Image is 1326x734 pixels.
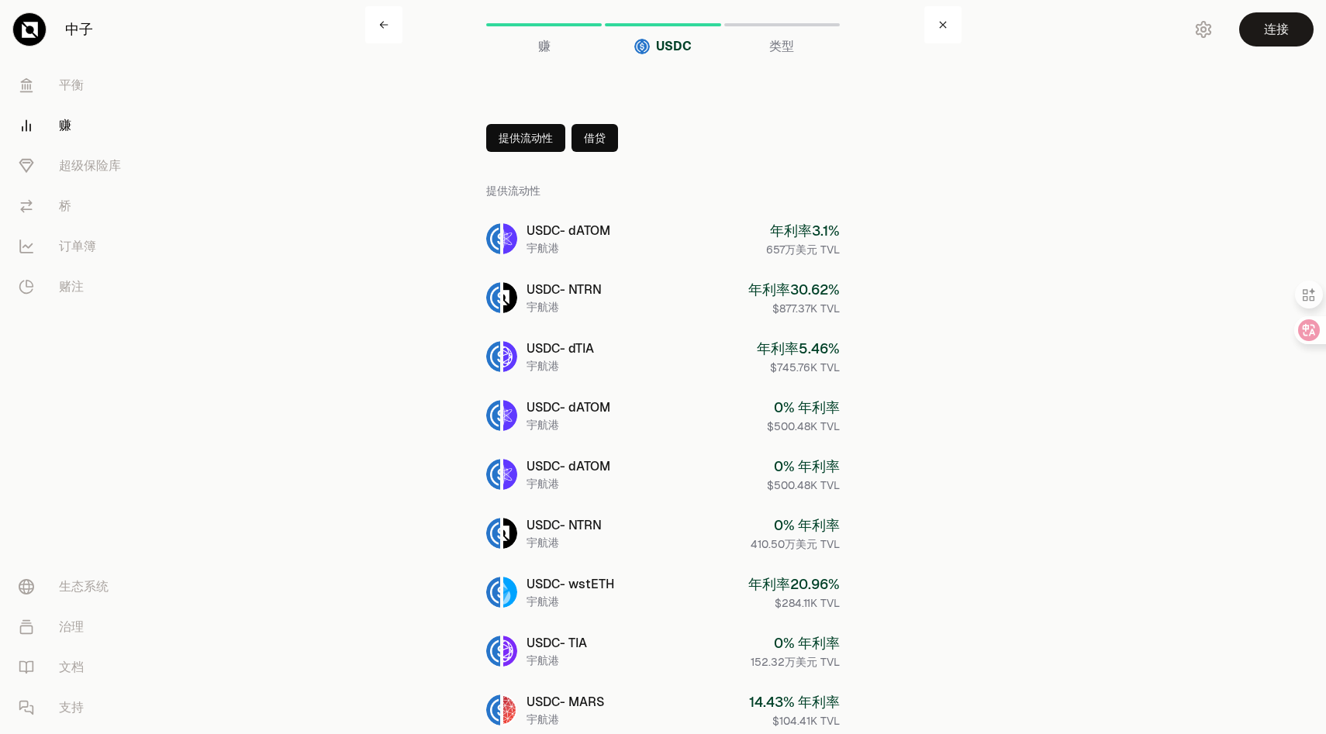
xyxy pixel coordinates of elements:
font: USDC [527,517,560,533]
a: 订单簿 [6,226,167,267]
font: 年利率3.1 [770,222,828,239]
a: 桥 [6,186,167,226]
font: % 年利率 [783,516,840,534]
font: $104.41K TVL [772,714,840,728]
img: USDC [486,694,500,725]
font: 治理 [59,619,84,635]
font: $500.48K TVL [767,419,840,433]
button: 提供流动性 [486,124,565,152]
img: USDC [486,400,500,431]
a: USDC短暂性脑缺血发作USDC- dTIA宇航港年利率5.46%$745.76K TVL [474,329,852,384]
font: 宇航港 [527,594,559,608]
font: 0 [774,516,783,534]
a: USDC西以太坊USDC- wstETH宇航港年利率20.96%$284.11K TVL [474,564,852,620]
font: % 年利率 [783,398,840,416]
font: USDC [527,281,560,298]
font: % [828,339,840,357]
font: USDC [527,458,560,474]
img: NTRN [503,282,517,313]
font: 宇航港 [527,477,559,491]
font: USDC [527,340,560,357]
font: 宇航港 [527,359,559,373]
a: USDC原子USDC- dATOM宇航港0% 年利率$500.48K TVL [474,388,852,443]
font: 0 [774,634,783,652]
a: 平衡 [6,65,167,105]
font: - TIA [560,635,587,651]
img: USDC [634,39,650,54]
font: 宇航港 [527,712,559,726]
img: 原子 [503,223,517,254]
font: - NTRN [560,517,602,533]
font: 宇航港 [527,418,559,432]
font: % [828,281,840,298]
font: $877.37K TVL [772,302,840,315]
font: 年利率30.62 [748,281,828,298]
font: 宇航港 [527,653,559,667]
font: % 年利率 [783,457,840,475]
font: 年利率20.96 [748,575,828,593]
font: 宇航港 [527,536,559,550]
font: - dATOM [560,458,610,474]
font: 支持 [59,699,84,715]
a: USDCUSDC [605,6,720,43]
img: USDC [486,223,500,254]
font: % [828,575,840,593]
a: 超级保险库 [6,146,167,186]
font: - dTIA [560,340,594,357]
img: USDC [486,459,500,490]
font: - wstETH [560,576,614,592]
font: 赚 [538,38,551,54]
a: USDCNTRNUSDC- NTRN宇航港年利率30.62%$877.37K TVL [474,270,852,326]
img: 短暂性脑缺血发作 [503,636,517,667]
img: USDC [486,282,500,313]
font: 生态系统 [59,578,109,594]
font: - NTRN [560,281,602,298]
font: 152.32万美元 TVL [751,655,840,669]
img: USDC [486,636,500,667]
font: $284.11K TVL [775,596,840,610]
img: 西以太坊 [503,577,517,608]
a: USDC原子USDC- dATOM宇航港年利率3.1%657万美元 TVL [474,211,852,267]
font: USDC [527,399,560,415]
a: USDC短暂性脑缺血发作USDC- TIA宇航港0% 年利率152.32万美元 TVL [474,623,852,679]
font: 宇航港 [527,241,559,255]
a: 支持 [6,687,167,728]
img: USDC [486,341,500,372]
font: 平衡 [59,77,84,93]
button: 连接 [1239,12,1314,47]
font: 657万美元 TVL [766,243,840,257]
a: 生态系统 [6,567,167,607]
font: USDC [527,576,560,592]
a: 赌注 [6,267,167,307]
font: - MARS [560,694,604,710]
font: 0 [774,398,783,416]
font: - dATOM [560,222,610,239]
font: 年利率5.46 [757,339,828,357]
font: USDC [527,635,560,651]
font: 提供流动性 [499,131,553,145]
img: USDC [486,518,500,549]
font: 赌注 [59,278,84,295]
font: 借贷 [584,131,606,145]
font: 提供流动性 [486,184,540,198]
button: 借贷 [571,124,618,152]
font: 410.50万美元 TVL [751,537,840,551]
img: 火星 [503,694,517,725]
font: 宇航港 [527,300,559,314]
font: 桥 [59,198,71,214]
font: 超级保险库 [59,157,121,174]
a: 文档 [6,647,167,687]
font: 0 [774,457,783,475]
img: 原子 [503,459,517,490]
a: 赚 [486,6,602,43]
font: 文档 [59,659,84,675]
img: 短暂性脑缺血发作 [503,341,517,372]
font: 类型 [769,38,794,54]
font: % 年利率 [783,634,840,652]
font: 中子 [65,20,93,38]
a: USDCNTRNUSDC- NTRN宇航港0% 年利率410.50万美元 TVL [474,505,852,561]
font: USDC [527,222,560,239]
font: - dATOM [560,399,610,415]
a: 治理 [6,607,167,647]
font: $500.48K TVL [767,478,840,492]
